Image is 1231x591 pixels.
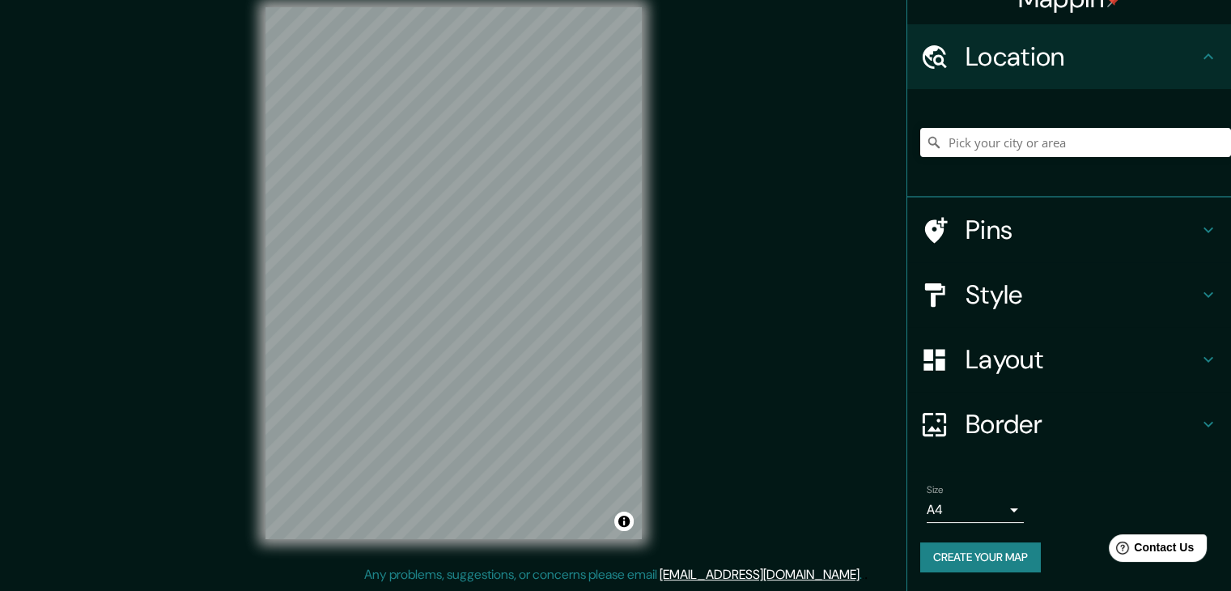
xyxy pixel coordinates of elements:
div: . [864,565,868,585]
button: Toggle attribution [614,512,634,531]
h4: Pins [966,214,1199,246]
button: Create your map [920,542,1041,572]
div: Layout [907,327,1231,392]
div: Style [907,262,1231,327]
canvas: Map [265,7,642,539]
div: Pins [907,198,1231,262]
div: Location [907,24,1231,89]
a: [EMAIL_ADDRESS][DOMAIN_NAME] [660,566,860,583]
label: Size [927,483,944,497]
div: . [862,565,864,585]
h4: Layout [966,343,1199,376]
div: A4 [927,497,1024,523]
p: Any problems, suggestions, or concerns please email . [364,565,862,585]
h4: Style [966,278,1199,311]
iframe: Help widget launcher [1087,528,1213,573]
div: Border [907,392,1231,457]
h4: Location [966,40,1199,73]
h4: Border [966,408,1199,440]
input: Pick your city or area [920,128,1231,157]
